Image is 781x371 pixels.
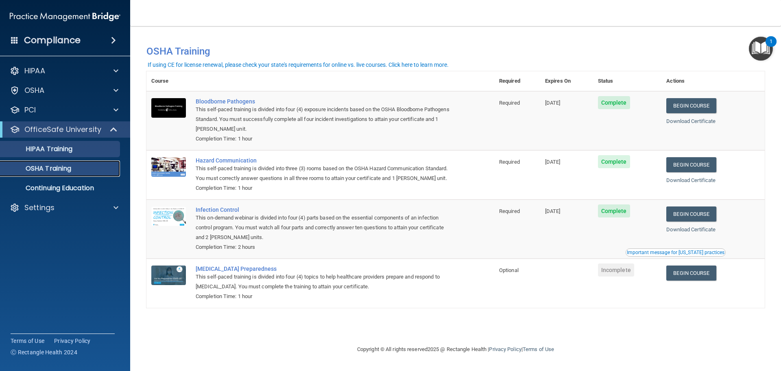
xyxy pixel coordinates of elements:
div: Completion Time: 2 hours [196,242,454,252]
p: Continuing Education [5,184,116,192]
a: Privacy Policy [54,337,91,345]
p: HIPAA [24,66,45,76]
p: OSHA Training [5,165,71,173]
a: [MEDICAL_DATA] Preparedness [196,266,454,272]
a: OfficeSafe University [10,125,118,134]
button: Read this if you are a dental practitioner in the state of CA [626,248,726,257]
a: Begin Course [666,157,716,172]
span: [DATE] [545,100,561,106]
span: [DATE] [545,208,561,214]
div: Completion Time: 1 hour [196,183,454,193]
div: If using CE for license renewal, please check your state's requirements for online vs. live cours... [148,62,449,68]
p: Settings [24,203,55,213]
div: This on-demand webinar is divided into four (4) parts based on the essential components of an inf... [196,213,454,242]
a: Terms of Use [11,337,44,345]
p: OfficeSafe University [24,125,101,134]
a: Privacy Policy [489,346,521,352]
div: 1 [770,42,772,52]
a: Infection Control [196,206,454,213]
a: Settings [10,203,118,213]
a: Bloodborne Pathogens [196,98,454,105]
span: Ⓒ Rectangle Health 2024 [11,348,77,356]
div: Important message for [US_STATE] practices [627,250,724,255]
a: Begin Course [666,266,716,281]
a: Begin Course [666,206,716,222]
th: Required [494,71,540,91]
a: OSHA [10,86,118,95]
h4: Compliance [24,35,81,46]
th: Course [146,71,191,91]
div: This self-paced training is divided into three (3) rooms based on the OSHA Hazard Communication S... [196,164,454,183]
img: PMB logo [10,9,120,25]
div: This self-paced training is divided into four (4) topics to help healthcare providers prepare and... [196,272,454,292]
p: HIPAA Training [5,145,72,153]
a: Download Certificate [666,177,716,183]
a: Begin Course [666,98,716,113]
div: Completion Time: 1 hour [196,292,454,301]
th: Actions [661,71,765,91]
div: Copyright © All rights reserved 2025 @ Rectangle Health | | [307,336,604,362]
p: PCI [24,105,36,115]
div: This self-paced training is divided into four (4) exposure incidents based on the OSHA Bloodborne... [196,105,454,134]
a: Download Certificate [666,226,716,233]
p: OSHA [24,86,45,95]
span: Complete [598,155,630,168]
span: Required [499,100,520,106]
span: Required [499,159,520,165]
a: HIPAA [10,66,118,76]
h4: OSHA Training [146,46,765,57]
span: [DATE] [545,159,561,165]
div: Completion Time: 1 hour [196,134,454,144]
th: Expires On [540,71,593,91]
span: Optional [499,267,519,273]
th: Status [593,71,662,91]
a: Download Certificate [666,118,716,124]
a: Terms of Use [523,346,554,352]
span: Complete [598,96,630,109]
a: Hazard Communication [196,157,454,164]
span: Complete [598,204,630,217]
a: PCI [10,105,118,115]
button: If using CE for license renewal, please check your state's requirements for online vs. live cours... [146,61,450,69]
button: Open Resource Center, 1 new notification [749,37,773,61]
span: Required [499,208,520,214]
span: Incomplete [598,263,634,277]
